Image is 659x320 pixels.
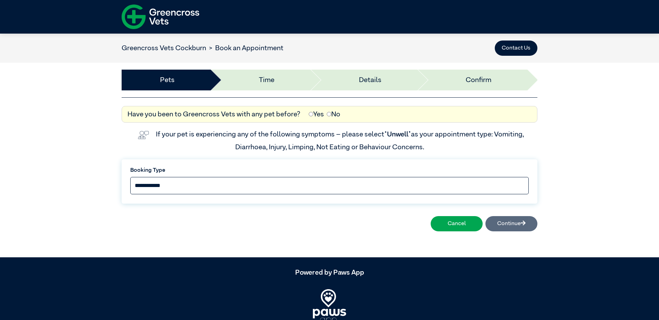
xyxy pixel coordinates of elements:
[128,109,300,119] label: Have you been to Greencross Vets with any pet before?
[327,109,340,119] label: No
[122,268,537,277] h5: Powered by Paws App
[156,131,525,150] label: If your pet is experiencing any of the following symptoms – please select as your appointment typ...
[309,109,324,119] label: Yes
[122,45,206,52] a: Greencross Vets Cockburn
[431,216,483,231] button: Cancel
[130,166,529,175] label: Booking Type
[495,41,537,56] button: Contact Us
[122,2,199,32] img: f-logo
[309,112,313,116] input: Yes
[160,75,175,85] a: Pets
[327,112,331,116] input: No
[206,43,283,53] li: Book an Appointment
[122,43,283,53] nav: breadcrumb
[384,131,411,138] span: “Unwell”
[135,128,152,142] img: vet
